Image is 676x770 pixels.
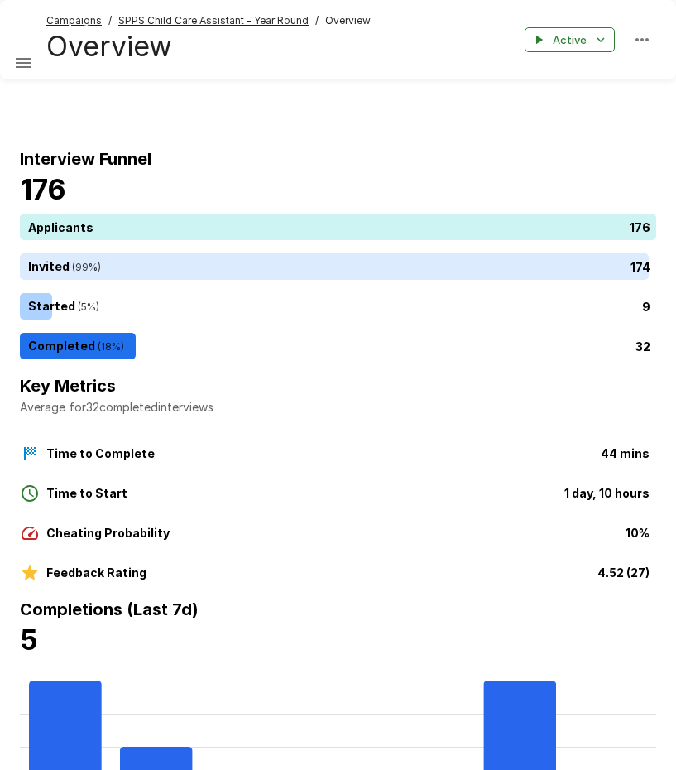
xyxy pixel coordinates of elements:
b: Completions (Last 7d) [20,599,199,619]
b: 10% [626,526,650,540]
b: Feedback Rating [46,565,146,580]
b: 1 day, 10 hours [564,486,650,500]
p: Average for 32 completed interviews [20,399,656,416]
b: Interview Funnel [20,149,151,169]
button: Active [525,27,615,53]
b: Time to Start [46,486,127,500]
b: Time to Complete [46,446,155,460]
p: 9 [642,298,650,315]
h4: Overview [46,29,371,64]
b: 5 [20,623,38,657]
b: Cheating Probability [46,526,170,540]
b: 4.52 (27) [597,565,650,580]
b: Key Metrics [20,376,116,396]
b: 44 mins [601,446,650,460]
p: 174 [630,258,650,276]
p: 176 [630,219,650,236]
b: 176 [20,172,66,206]
p: 32 [635,338,650,355]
